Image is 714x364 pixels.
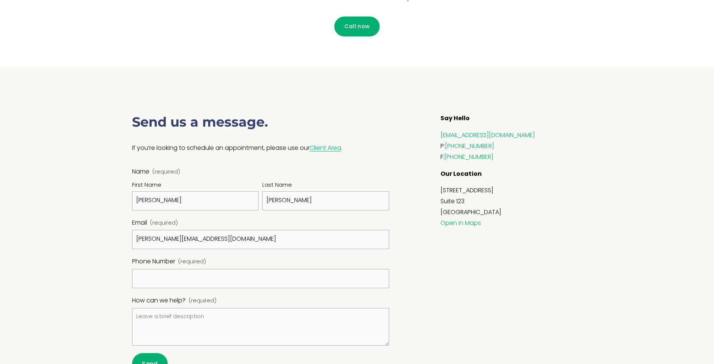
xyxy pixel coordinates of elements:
div: First Name [132,181,259,191]
a: [PHONE_NUMBER] [444,153,493,162]
strong: Say Hello [440,113,470,124]
span: (required) [189,296,216,306]
p: [STREET_ADDRESS] Suite 123 [GEOGRAPHIC_DATA] [440,186,582,229]
a: Call now [334,17,380,36]
span: (required) [152,170,180,175]
span: Email [132,218,147,229]
a: [PHONE_NUMBER] [445,142,494,151]
p: P: F: [440,130,582,163]
span: (required) [178,260,206,265]
a: [EMAIL_ADDRESS][DOMAIN_NAME] [440,131,535,140]
span: Name [132,167,149,178]
span: How can we help? [132,296,186,307]
span: (required) [150,219,178,228]
p: If you’re looking to schedule an appointment, please use our . [132,143,389,154]
strong: Our Location [440,169,482,180]
div: Last Name [262,181,389,191]
a: Client Area [310,143,341,153]
span: Phone Number [132,257,175,267]
h3: Send us a message. [132,113,389,131]
a: Open in Maps [440,219,481,228]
